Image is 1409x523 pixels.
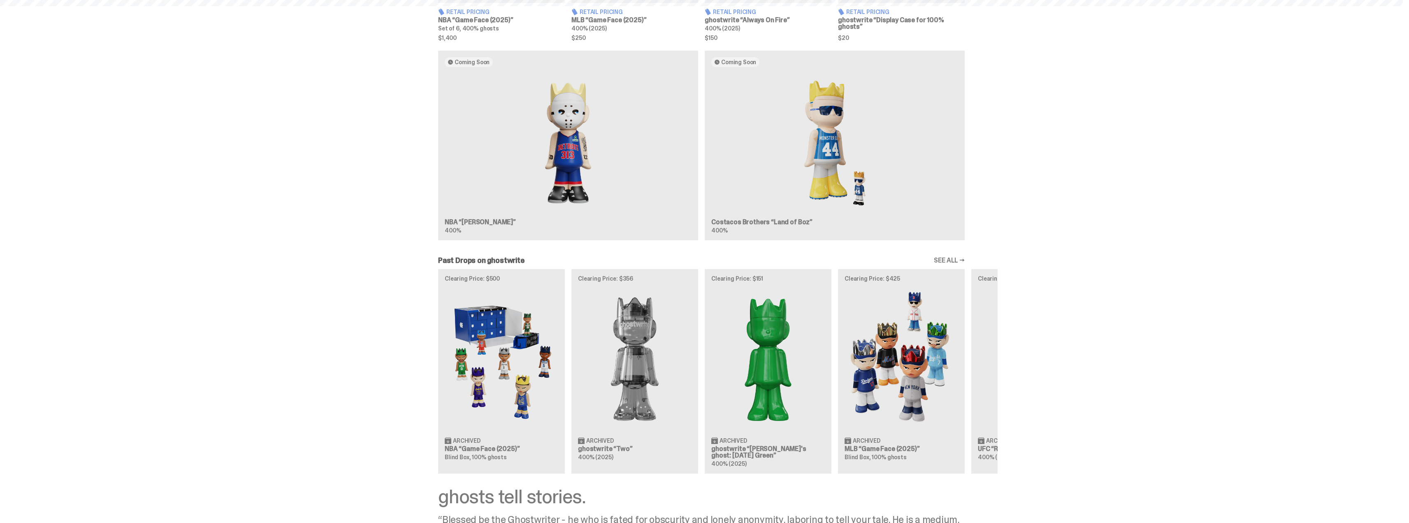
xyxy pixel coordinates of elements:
[445,288,558,430] img: Game Face (2025)
[445,219,692,225] h3: NBA “[PERSON_NAME]”
[711,219,958,225] h3: Costacos Brothers “Land of Boz”
[438,269,565,473] a: Clearing Price: $500 Game Face (2025) Archived
[571,269,698,473] a: Clearing Price: $356 Two Archived
[838,269,965,473] a: Clearing Price: $425 Game Face (2025) Archived
[711,446,825,459] h3: ghostwrite “[PERSON_NAME]'s ghost: [DATE] Green”
[845,288,958,430] img: Game Face (2025)
[446,9,490,15] span: Retail Pricing
[711,460,746,467] span: 400% (2025)
[472,453,506,461] span: 100% ghosts
[986,438,1014,444] span: Archived
[721,59,756,65] span: Coming Soon
[838,35,965,41] span: $20
[438,35,565,41] span: $1,400
[578,453,613,461] span: 400% (2025)
[711,276,825,281] p: Clearing Price: $151
[705,35,831,41] span: $150
[571,17,698,23] h3: MLB “Game Face (2025)”
[445,74,692,213] img: Eminem
[838,17,965,30] h3: ghostwrite “Display Case for 100% ghosts”
[445,453,471,461] span: Blind Box,
[711,74,958,213] img: Land of Boz
[845,276,958,281] p: Clearing Price: $425
[580,9,623,15] span: Retail Pricing
[978,453,1013,461] span: 400% (2025)
[846,9,889,15] span: Retail Pricing
[705,25,740,32] span: 400% (2025)
[720,438,747,444] span: Archived
[578,288,692,430] img: Two
[586,438,614,444] span: Archived
[571,35,698,41] span: $250
[705,17,831,23] h3: ghostwrite “Always On Fire”
[978,276,1091,281] p: Clearing Price: $150
[713,9,756,15] span: Retail Pricing
[853,438,880,444] span: Archived
[571,25,606,32] span: 400% (2025)
[445,446,558,452] h3: NBA “Game Face (2025)”
[705,269,831,473] a: Clearing Price: $151 Schrödinger's ghost: Sunday Green Archived
[455,59,490,65] span: Coming Soon
[578,276,692,281] p: Clearing Price: $356
[438,257,525,264] h2: Past Drops on ghostwrite
[934,257,965,264] a: SEE ALL →
[438,487,965,507] div: ghosts tell stories.
[845,453,871,461] span: Blind Box,
[978,446,1091,452] h3: UFC “Ruby”
[445,227,461,234] span: 400%
[872,453,906,461] span: 100% ghosts
[445,276,558,281] p: Clearing Price: $500
[438,25,499,32] span: Set of 6, 400% ghosts
[453,438,480,444] span: Archived
[711,227,727,234] span: 400%
[971,269,1098,473] a: Clearing Price: $150 Ruby Archived
[438,17,565,23] h3: NBA “Game Face (2025)”
[978,288,1091,430] img: Ruby
[711,288,825,430] img: Schrödinger's ghost: Sunday Green
[845,446,958,452] h3: MLB “Game Face (2025)”
[578,446,692,452] h3: ghostwrite “Two”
